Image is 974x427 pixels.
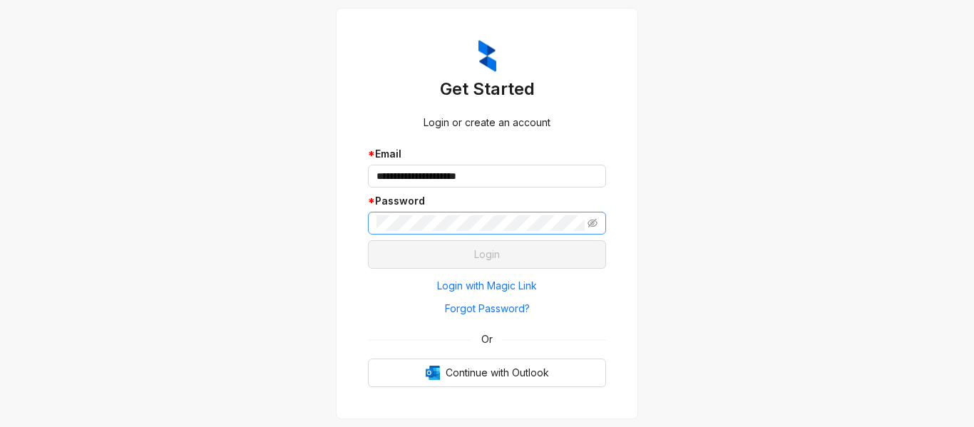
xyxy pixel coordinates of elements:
[368,274,606,297] button: Login with Magic Link
[368,240,606,269] button: Login
[588,218,598,228] span: eye-invisible
[426,366,440,380] img: Outlook
[368,297,606,320] button: Forgot Password?
[368,359,606,387] button: OutlookContinue with Outlook
[368,115,606,130] div: Login or create an account
[437,278,537,294] span: Login with Magic Link
[368,193,606,209] div: Password
[368,78,606,101] h3: Get Started
[446,365,549,381] span: Continue with Outlook
[368,146,606,162] div: Email
[478,40,496,73] img: ZumaIcon
[445,301,530,317] span: Forgot Password?
[471,331,503,347] span: Or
